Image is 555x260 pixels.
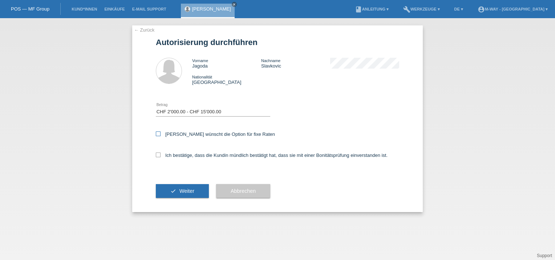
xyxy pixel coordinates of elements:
label: [PERSON_NAME] wünscht die Option für fixe Raten [156,131,275,137]
a: Support [537,253,552,258]
a: [PERSON_NAME] [192,6,231,12]
a: account_circlem-way - [GEOGRAPHIC_DATA] ▾ [474,7,551,11]
h1: Autorisierung durchführen [156,38,399,47]
span: Vorname [192,58,208,63]
a: buildWerkzeuge ▾ [400,7,443,11]
a: E-Mail Support [129,7,170,11]
button: Abbrechen [216,184,270,198]
i: book [355,6,362,13]
div: [GEOGRAPHIC_DATA] [192,74,261,85]
span: Weiter [179,188,194,194]
i: build [403,6,410,13]
div: Slavkovic [261,58,330,69]
i: account_circle [478,6,485,13]
a: Einkäufe [101,7,128,11]
a: POS — MF Group [11,6,49,12]
span: Abbrechen [231,188,256,194]
a: close [232,2,237,7]
span: Nachname [261,58,280,63]
i: close [232,3,236,6]
span: Nationalität [192,75,212,79]
a: bookAnleitung ▾ [351,7,392,11]
i: check [170,188,176,194]
label: Ich bestätige, dass die Kundin mündlich bestätigt hat, dass sie mit einer Bonitätsprüfung einvers... [156,153,388,158]
a: Kund*innen [68,7,101,11]
a: ← Zurück [134,27,154,33]
button: check Weiter [156,184,209,198]
div: Jagoda [192,58,261,69]
a: DE ▾ [451,7,467,11]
